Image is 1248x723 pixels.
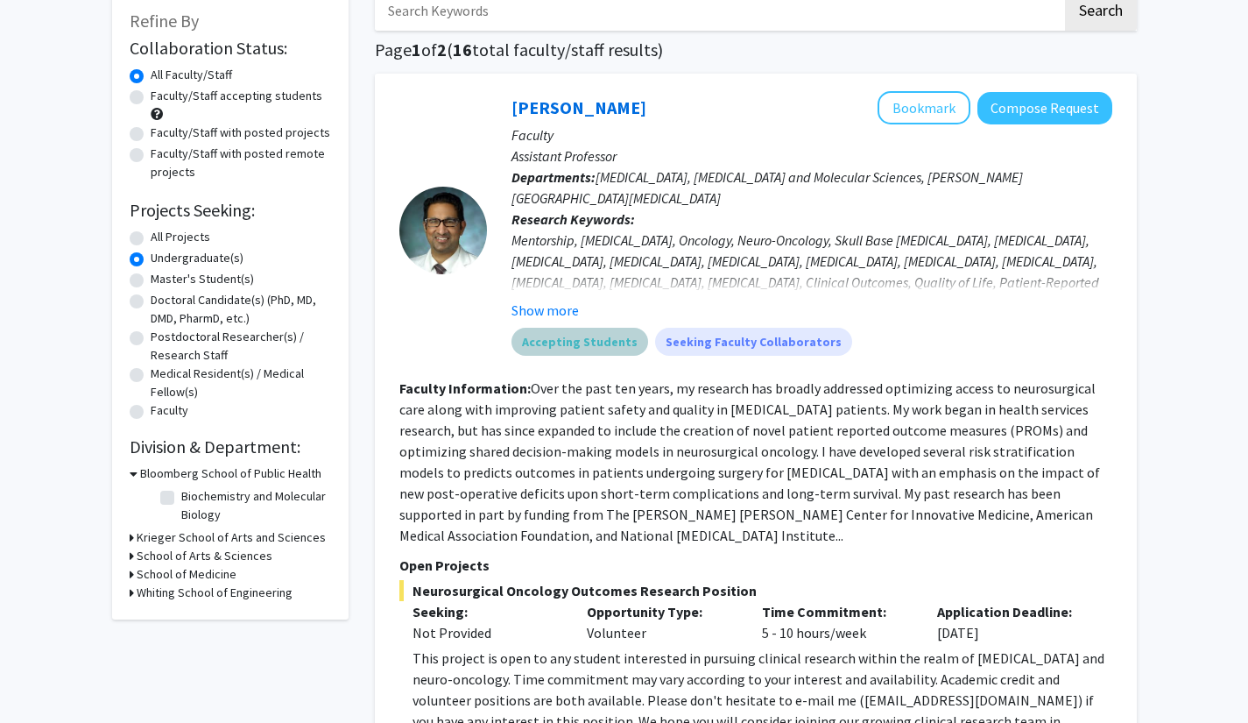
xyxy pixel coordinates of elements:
p: Open Projects [399,555,1112,576]
label: Doctoral Candidate(s) (PhD, MD, DMD, PharmD, etc.) [151,291,331,328]
span: 16 [453,39,472,60]
span: 2 [437,39,447,60]
label: Faculty/Staff with posted projects [151,124,330,142]
div: Not Provided [412,622,561,643]
h3: School of Arts & Sciences [137,547,272,565]
b: Departments: [511,168,596,186]
h2: Projects Seeking: [130,200,331,221]
h3: School of Medicine [137,565,236,584]
p: Assistant Professor [511,145,1112,167]
span: Refine By [130,10,199,32]
label: Master's Student(s) [151,270,254,288]
p: Time Commitment: [762,601,911,622]
mat-chip: Accepting Students [511,328,648,356]
p: Opportunity Type: [587,601,736,622]
label: Postdoctoral Researcher(s) / Research Staff [151,328,331,365]
label: Faculty/Staff with posted remote projects [151,145,331,181]
label: Undergraduate(s) [151,249,243,267]
label: Faculty/Staff accepting students [151,87,322,105]
div: Mentorship, [MEDICAL_DATA], Oncology, Neuro-Oncology, Skull Base [MEDICAL_DATA], [MEDICAL_DATA], ... [511,230,1112,356]
mat-chip: Seeking Faculty Collaborators [655,328,852,356]
button: Compose Request to Raj Mukherjee [977,92,1112,124]
h3: Whiting School of Engineering [137,584,293,602]
h2: Division & Department: [130,436,331,457]
fg-read-more: Over the past ten years, my research has broadly addressed optimizing access to neurosurgical car... [399,379,1100,544]
div: 5 - 10 hours/week [749,601,924,643]
iframe: Chat [13,644,74,710]
button: Add Raj Mukherjee to Bookmarks [878,91,970,124]
p: Faculty [511,124,1112,145]
span: [MEDICAL_DATA], [MEDICAL_DATA] and Molecular Sciences, [PERSON_NAME][GEOGRAPHIC_DATA][MEDICAL_DATA] [511,168,1023,207]
b: Faculty Information: [399,379,531,397]
label: Medical Resident(s) / Medical Fellow(s) [151,365,331,401]
p: Seeking: [412,601,561,622]
h1: Page of ( total faculty/staff results) [375,39,1137,60]
button: Show more [511,300,579,321]
b: Research Keywords: [511,210,635,228]
label: Faculty [151,401,188,420]
label: All Faculty/Staff [151,66,232,84]
label: All Projects [151,228,210,246]
h3: Krieger School of Arts and Sciences [137,528,326,547]
div: [DATE] [924,601,1099,643]
h2: Collaboration Status: [130,38,331,59]
span: 1 [412,39,421,60]
label: Biochemistry and Molecular Biology [181,487,327,524]
a: [PERSON_NAME] [511,96,646,118]
p: Application Deadline: [937,601,1086,622]
h3: Bloomberg School of Public Health [140,464,321,483]
span: Neurosurgical Oncology Outcomes Research Position [399,580,1112,601]
div: Volunteer [574,601,749,643]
